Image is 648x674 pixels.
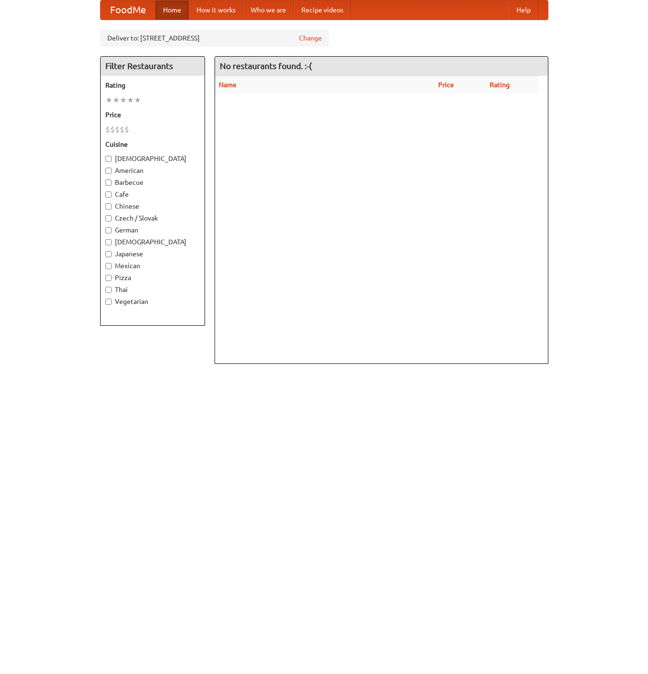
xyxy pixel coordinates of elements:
[105,227,112,233] input: German
[299,33,322,43] a: Change
[105,261,200,271] label: Mexican
[105,213,200,223] label: Czech / Slovak
[115,124,120,135] li: $
[438,81,454,89] a: Price
[155,0,189,20] a: Home
[127,95,134,105] li: ★
[105,239,112,245] input: [DEMOGRAPHIC_DATA]
[105,215,112,221] input: Czech / Slovak
[113,95,120,105] li: ★
[110,124,115,135] li: $
[105,285,200,294] label: Thai
[105,297,200,306] label: Vegetarian
[294,0,351,20] a: Recipe videos
[105,287,112,293] input: Thai
[124,124,129,135] li: $
[105,95,113,105] li: ★
[105,180,112,186] input: Barbecue
[105,203,112,210] input: Chinese
[105,166,200,175] label: American
[105,273,200,282] label: Pizza
[101,57,205,76] h4: Filter Restaurants
[220,61,312,70] ng-pluralize: No restaurants found. :-(
[490,81,510,89] a: Rating
[120,95,127,105] li: ★
[105,225,200,235] label: German
[105,249,200,259] label: Japanese
[101,0,155,20] a: FoodMe
[105,168,112,174] input: American
[100,30,329,47] div: Deliver to: [STREET_ADDRESS]
[105,110,200,120] h5: Price
[105,124,110,135] li: $
[120,124,124,135] li: $
[105,178,200,187] label: Barbecue
[105,251,112,257] input: Japanese
[243,0,294,20] a: Who we are
[105,299,112,305] input: Vegetarian
[105,80,200,90] h5: Rating
[219,81,237,89] a: Name
[105,191,112,198] input: Cafe
[509,0,538,20] a: Help
[105,154,200,163] label: [DEMOGRAPHIC_DATA]
[105,263,112,269] input: Mexican
[134,95,141,105] li: ★
[189,0,243,20] a: How it works
[105,237,200,247] label: [DEMOGRAPHIC_DATA]
[105,190,200,199] label: Cafe
[105,275,112,281] input: Pizza
[105,201,200,211] label: Chinese
[105,140,200,149] h5: Cuisine
[105,156,112,162] input: [DEMOGRAPHIC_DATA]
